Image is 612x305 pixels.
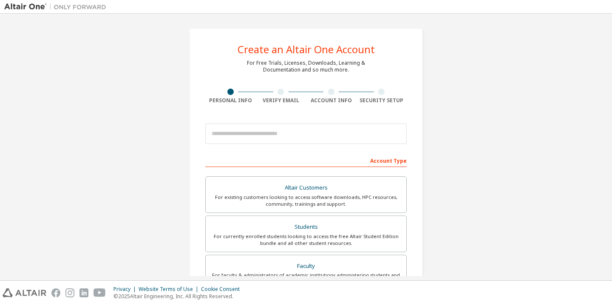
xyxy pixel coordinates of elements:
[306,97,357,104] div: Account Info
[238,44,375,55] div: Create an Altair One Account
[211,272,401,285] div: For faculty & administrators of academic institutions administering students and accessing softwa...
[113,286,139,293] div: Privacy
[211,233,401,247] div: For currently enrolled students looking to access the free Altair Student Edition bundle and all ...
[211,182,401,194] div: Altair Customers
[205,153,407,167] div: Account Type
[93,288,106,297] img: youtube.svg
[247,60,365,73] div: For Free Trials, Licenses, Downloads, Learning & Documentation and so much more.
[211,260,401,272] div: Faculty
[51,288,60,297] img: facebook.svg
[256,97,306,104] div: Verify Email
[201,286,245,293] div: Cookie Consent
[205,97,256,104] div: Personal Info
[65,288,74,297] img: instagram.svg
[79,288,88,297] img: linkedin.svg
[4,3,110,11] img: Altair One
[3,288,46,297] img: altair_logo.svg
[113,293,245,300] p: © 2025 Altair Engineering, Inc. All Rights Reserved.
[357,97,407,104] div: Security Setup
[139,286,201,293] div: Website Terms of Use
[211,221,401,233] div: Students
[211,194,401,207] div: For existing customers looking to access software downloads, HPC resources, community, trainings ...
